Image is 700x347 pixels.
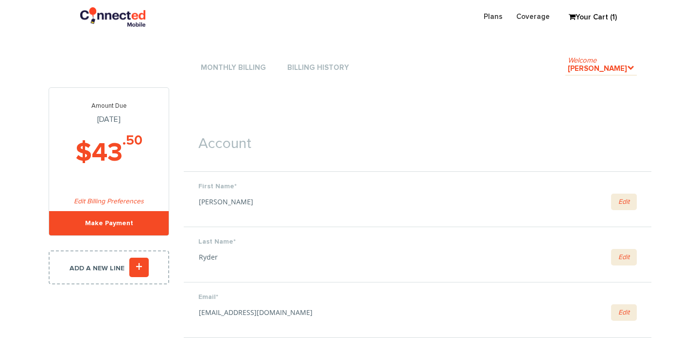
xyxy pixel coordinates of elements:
a: Add a new line+ [49,250,169,284]
a: Make Payment [49,211,169,235]
a: Billing History [285,62,351,75]
sup: .50 [122,134,142,148]
h3: [DATE] [49,102,169,124]
a: Edit Billing Preferences [74,198,144,205]
a: Monthly Billing [198,62,268,75]
a: Plans [477,7,509,26]
label: First Name* [198,182,637,191]
h2: $43 [49,139,169,167]
a: Coverage [509,7,557,26]
label: Last Name* [198,237,637,247]
p: Amount Due [49,102,169,110]
i: + [129,258,149,277]
h1: Account [184,121,651,157]
a: Your Cart (1) [564,10,612,25]
iframe: Chat Widget [482,16,700,347]
label: Email* [198,292,637,302]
